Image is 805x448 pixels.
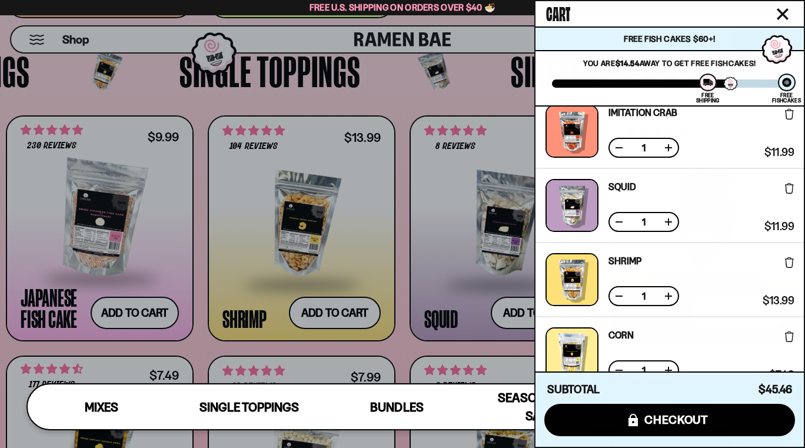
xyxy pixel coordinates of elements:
[608,108,677,117] a: Imitation Crab
[608,330,634,340] a: Corn
[310,2,496,13] span: Free U.S. Shipping on Orders over $40 🍜
[28,384,175,429] a: Mixes
[764,147,794,158] span: $11.99
[370,400,423,414] span: Bundles
[634,291,653,301] span: 1
[769,370,794,380] span: $7.49
[85,400,118,414] span: Mixes
[608,182,637,191] a: Squid
[323,384,471,429] a: Bundles
[471,384,618,429] a: Seasoning and Sauce
[547,384,600,396] h4: Subtotal
[546,1,570,24] span: Cart
[634,366,653,375] span: 1
[759,383,792,396] span: $45.46
[644,413,708,426] span: checkout
[175,384,323,429] a: Single Toppings
[634,143,653,152] span: 1
[772,92,801,103] div: Free Fishcakes
[616,58,640,68] strong: $14.54
[199,400,299,414] span: Single Toppings
[552,58,787,68] p: You are away to get Free Fishcakes!
[608,256,642,266] a: Shrimp
[763,296,794,306] span: $13.99
[774,5,791,23] button: Close cart
[696,92,719,103] div: Free Shipping
[498,390,591,423] span: Seasoning and Sauce
[634,217,653,227] span: 1
[624,34,715,44] span: Free Fish Cakes $60+!
[544,404,795,436] button: checkout
[764,221,794,232] span: $11.99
